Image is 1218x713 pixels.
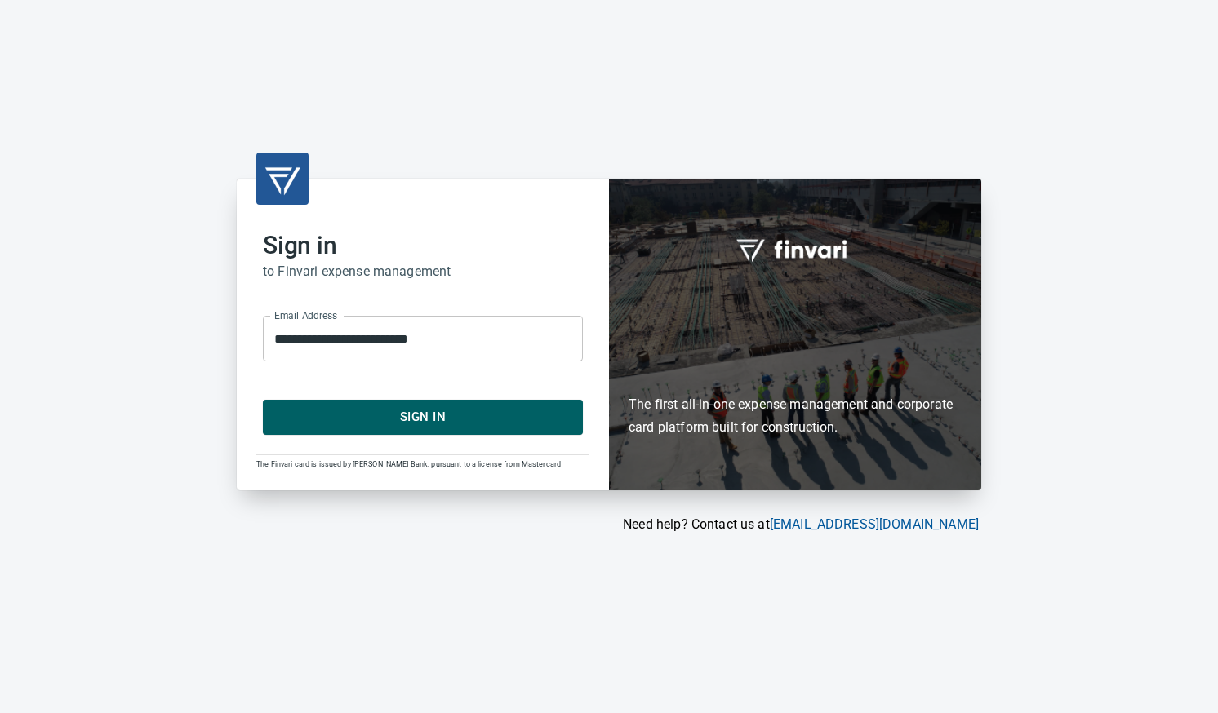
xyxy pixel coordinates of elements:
p: Need help? Contact us at [237,515,979,534]
img: fullword_logo_white.png [734,230,856,268]
a: [EMAIL_ADDRESS][DOMAIN_NAME] [770,516,979,532]
span: The Finvari card is issued by [PERSON_NAME] Bank, pursuant to a license from Mastercard [256,460,561,468]
img: transparent_logo.png [263,159,302,198]
div: Finvari [609,179,981,489]
h6: to Finvari expense management [263,260,583,283]
h6: The first all-in-one expense management and corporate card platform built for construction. [629,299,962,439]
span: Sign In [281,406,565,427]
button: Sign In [263,400,583,434]
h2: Sign in [263,231,583,260]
